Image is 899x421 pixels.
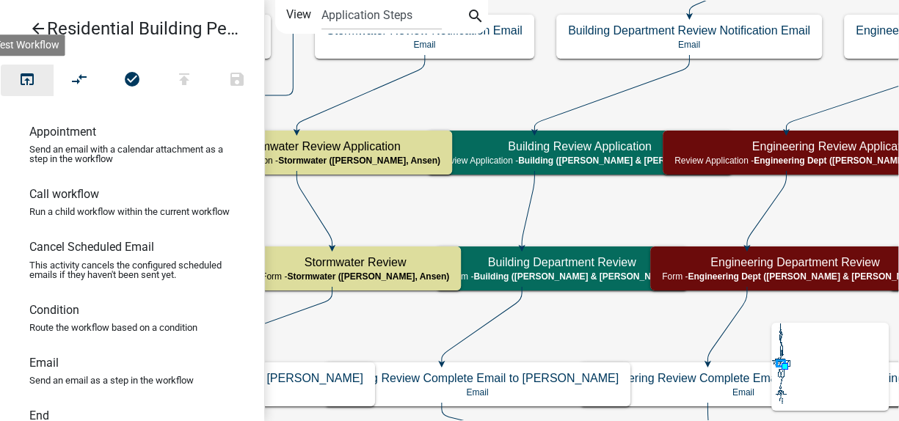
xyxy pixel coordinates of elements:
[12,12,241,45] a: Residential Building Permit
[592,371,895,385] h5: Engineering Review Complete Email to [PERSON_NAME]
[473,271,676,282] span: Building ([PERSON_NAME] & [PERSON_NAME])
[1,65,263,100] div: Workflow actions
[29,187,99,201] h6: Call workflow
[62,371,363,385] h5: Stormwater Review Complete Email to [PERSON_NAME]
[29,125,96,139] h6: Appointment
[29,240,154,254] h6: Cancel Scheduled Email
[439,155,721,166] p: Review Application -
[228,70,246,91] i: save
[29,260,235,279] p: This activity cancels the configured scheduled emails if they haven't been sent yet.
[448,255,676,269] h5: Building Department Review
[71,70,89,91] i: compare_arrows
[336,371,619,385] h5: Building Review Complete Email to [PERSON_NAME]
[448,271,676,282] p: Form -
[518,155,721,166] span: Building ([PERSON_NAME] & [PERSON_NAME])
[568,40,810,50] p: Email
[29,323,197,332] p: Route the workflow based on a condition
[158,65,211,96] button: Publish
[199,139,440,153] h5: Stormwater Review Application
[199,155,440,166] p: Review Application -
[327,40,523,50] p: Email
[29,376,194,385] p: Send an email as a step in the workflow
[336,387,619,398] p: Email
[278,155,440,166] span: Stormwater ([PERSON_NAME], Ansen)
[29,356,59,370] h6: Email
[175,70,193,91] i: publish
[467,7,484,28] i: search
[211,65,263,96] button: Save
[1,65,54,96] button: Test Workflow
[568,23,810,37] h5: Building Department Review Notification Email
[29,303,79,317] h6: Condition
[106,65,159,96] button: No problems
[18,70,36,91] i: open_in_browser
[261,255,449,269] h5: Stormwater Review
[439,139,721,153] h5: Building Review Application
[29,20,47,40] i: arrow_back
[261,271,449,282] p: Form -
[464,6,487,29] button: search
[53,65,106,96] button: Auto Layout
[29,207,230,216] p: Run a child workflow within the current workflow
[29,144,235,164] p: Send an email with a calendar attachment as a step in the workflow
[287,271,449,282] span: Stormwater ([PERSON_NAME], Ansen)
[592,387,895,398] p: Email
[123,70,141,91] i: check_circle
